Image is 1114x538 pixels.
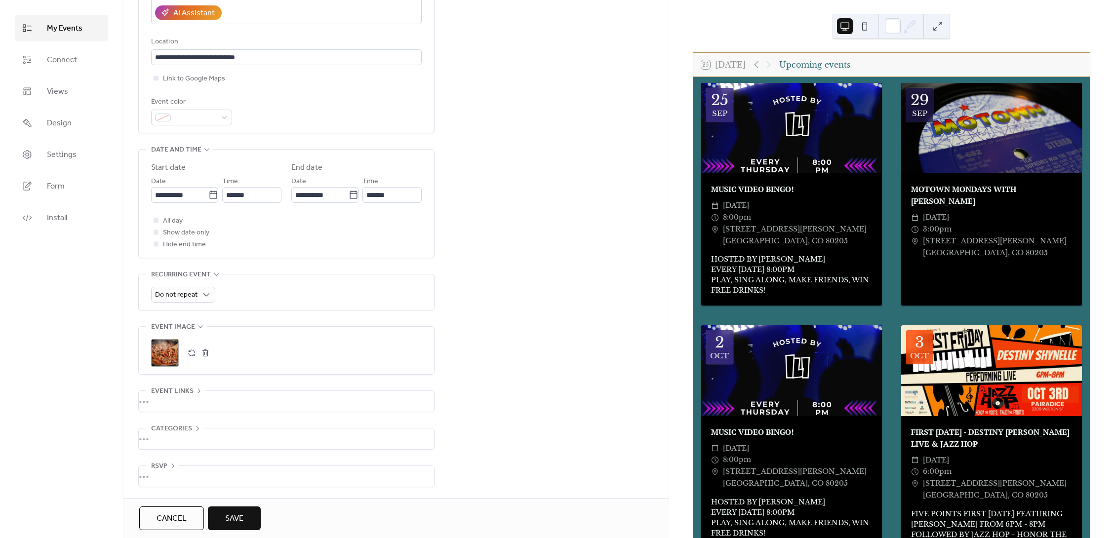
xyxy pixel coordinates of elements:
span: [DATE] [723,443,749,455]
div: AI Assistant [173,7,215,19]
span: 3:00pm [923,224,952,235]
button: Cancel [139,506,204,530]
span: Connect [47,54,77,66]
div: ​ [911,466,919,478]
span: 8:00pm [723,212,751,224]
span: All day [163,215,183,227]
div: ••• [139,428,434,449]
button: AI Assistant [155,5,222,20]
div: End date [291,162,322,174]
span: Do not repeat [155,288,198,302]
span: [DATE] [923,212,949,224]
span: Save [225,513,243,525]
a: My Events [15,15,108,41]
span: [DATE] [923,455,949,466]
div: 25 [711,93,728,108]
span: Date [291,176,306,188]
a: Settings [15,141,108,168]
span: My Events [47,23,82,35]
span: Date and time [151,144,201,156]
span: Time [222,176,238,188]
span: Event image [151,321,195,333]
div: Upcoming events [779,59,850,71]
a: Connect [15,46,108,73]
span: Install [47,212,67,224]
button: Save [208,506,261,530]
div: Start date [151,162,186,174]
span: [DATE] [723,200,749,212]
div: ; [151,339,179,367]
span: 6:00pm [923,466,952,478]
div: ​ [711,466,719,478]
span: 8:00pm [723,454,751,466]
div: ​ [911,224,919,235]
span: RSVP [151,461,167,472]
div: ​ [911,235,919,247]
div: ••• [139,391,434,412]
span: Form [47,181,65,192]
div: ••• [139,466,434,487]
span: [STREET_ADDRESS][PERSON_NAME] [GEOGRAPHIC_DATA], CO 80205 [923,478,1072,501]
div: 3 [915,335,924,350]
div: ​ [711,443,719,455]
div: Event color [151,96,230,108]
a: Install [15,204,108,231]
span: [STREET_ADDRESS][PERSON_NAME] [GEOGRAPHIC_DATA], CO 80205 [723,224,872,247]
span: Design [47,117,72,129]
a: Form [15,173,108,199]
div: HOSTED BY [PERSON_NAME] EVERY [DATE] 8:00PM PLAY, SING ALONG, MAKE FRIENDS, WIN FREE DRINKS! [701,254,882,296]
div: Sep [712,110,727,117]
span: Settings [47,149,77,161]
div: Oct [910,352,929,359]
div: 2 [715,335,724,350]
div: ​ [711,224,719,235]
span: Cancel [157,513,187,525]
div: ​ [911,455,919,466]
div: ​ [911,478,919,490]
div: Oct [710,352,729,359]
span: Views [47,86,68,98]
span: [STREET_ADDRESS][PERSON_NAME] [GEOGRAPHIC_DATA], CO 80205 [923,235,1072,259]
span: Time [362,176,378,188]
span: Hide end time [163,239,206,251]
span: Categories [151,423,192,435]
span: Show date only [163,227,209,239]
div: MUSIC VIDEO BINGO! [701,183,882,195]
div: FIRST [DATE] - DESTINY [PERSON_NAME] LIVE & JAZZ HOP [901,426,1082,450]
span: Date [151,176,166,188]
div: 29 [911,93,929,108]
div: ​ [911,212,919,224]
span: Event links [151,385,194,397]
div: MOTOWN MONDAYS WITH [PERSON_NAME] [901,183,1082,207]
div: Location [151,36,420,48]
div: Sep [912,110,927,117]
div: ​ [711,454,719,466]
div: ​ [711,212,719,224]
a: Views [15,78,108,105]
div: MUSIC VIDEO BINGO! [701,426,882,438]
span: Recurring event [151,269,211,281]
span: [STREET_ADDRESS][PERSON_NAME] [GEOGRAPHIC_DATA], CO 80205 [723,466,872,490]
a: Design [15,110,108,136]
span: Link to Google Maps [163,73,225,85]
div: ​ [711,200,719,212]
